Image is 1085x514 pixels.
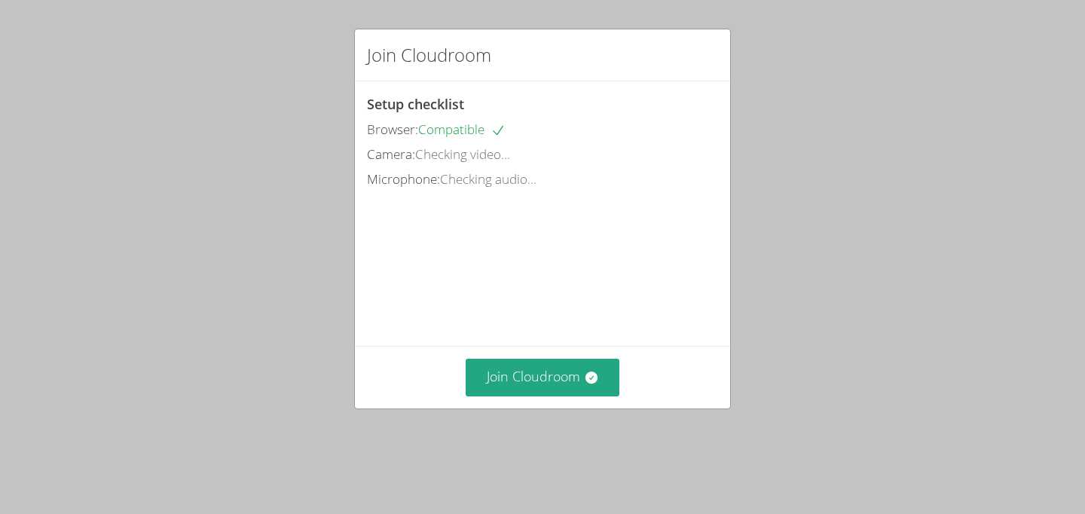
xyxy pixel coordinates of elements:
[367,95,464,113] span: Setup checklist
[367,145,415,163] span: Camera:
[466,359,620,396] button: Join Cloudroom
[367,41,491,69] h2: Join Cloudroom
[367,121,418,138] span: Browser:
[415,145,510,163] span: Checking video...
[418,121,506,138] span: Compatible
[367,170,440,188] span: Microphone:
[440,170,536,188] span: Checking audio...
